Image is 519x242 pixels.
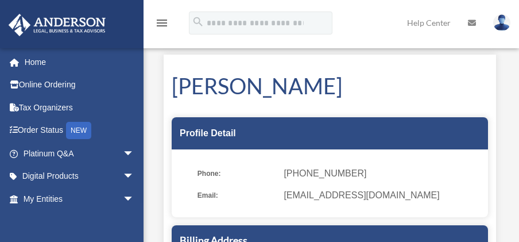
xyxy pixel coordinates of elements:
i: search [192,16,204,28]
img: Anderson Advisors Platinum Portal [5,14,109,36]
a: Order StatusNEW [8,119,152,143]
a: Digital Productsarrow_drop_down [8,165,152,188]
div: Profile Detail [172,117,488,149]
span: arrow_drop_down [123,142,146,166]
h1: [PERSON_NAME] [172,71,488,101]
a: Home [8,51,152,74]
a: menu [155,20,169,30]
img: User Pic [493,14,510,31]
a: My Entitiesarrow_drop_down [8,187,152,210]
a: Platinum Q&Aarrow_drop_down [8,142,152,165]
span: [EMAIL_ADDRESS][DOMAIN_NAME] [284,187,480,203]
a: Tax Organizers [8,96,152,119]
i: menu [155,16,169,30]
span: arrow_drop_down [123,165,146,189]
span: arrow_drop_down [123,187,146,211]
div: NEW [66,122,91,139]
a: Online Ordering [8,74,152,97]
span: Phone: [197,166,276,182]
span: Email: [197,187,276,203]
span: [PHONE_NUMBER] [284,166,480,182]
